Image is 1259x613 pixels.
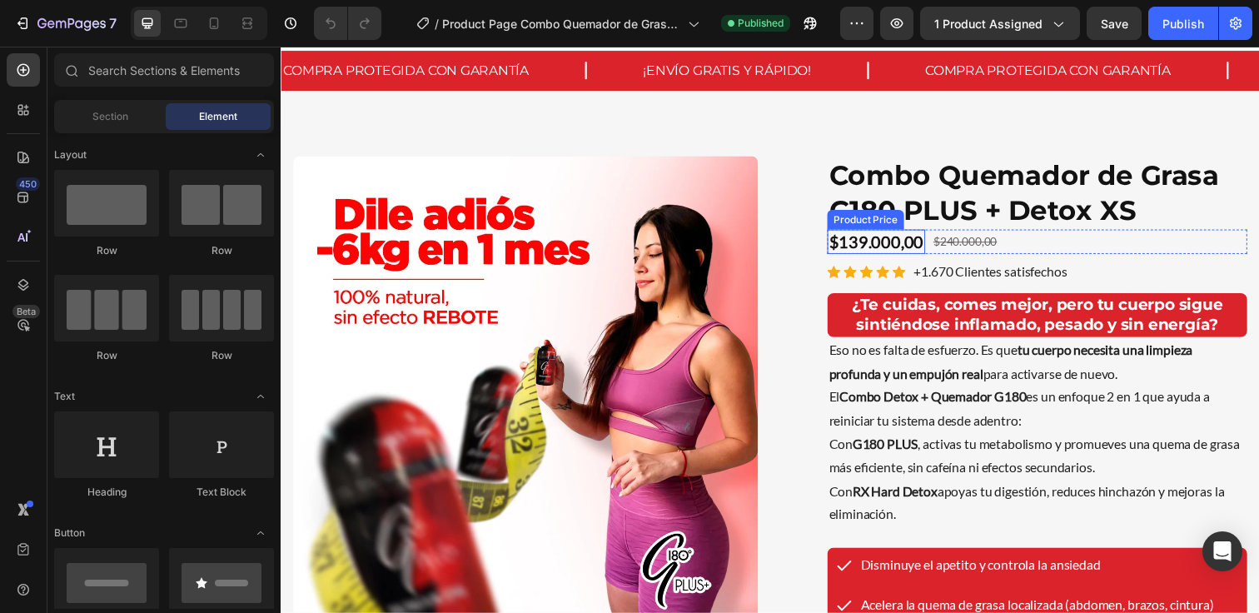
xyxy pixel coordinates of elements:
div: Row [169,348,274,363]
div: 450 [16,177,40,191]
div: $240.000,00 [664,190,733,208]
div: Undo/Redo [314,7,381,40]
span: 1 product assigned [934,15,1043,32]
strong: G180 PLUS [584,397,650,413]
span: Toggle open [247,520,274,546]
p: Disminuye el apetito y controla la ansiedad [592,517,837,541]
span: Section [92,109,128,124]
div: Open Intercom Messenger [1202,531,1242,571]
strong: tu cuerpo necesita una limpieza profunda y un empujón real [560,302,931,341]
div: Beta [12,305,40,318]
div: Row [54,243,159,258]
img: gempages_567328679475020737-8ecda713-9d99-47f2-aa95-fc8d32deaeeb.webp [12,112,487,586]
div: $139.000,00 [558,187,658,212]
p: 7 [109,13,117,33]
button: Save [1087,7,1142,40]
button: 1 product assigned [920,7,1080,40]
div: Row [54,348,159,363]
div: Product Price [561,169,633,184]
iframe: Design area [281,47,1259,613]
span: Element [199,109,237,124]
span: Save [1101,17,1128,31]
span: Text [54,389,75,404]
span: / [435,15,439,32]
span: Toggle open [247,142,274,168]
span: Button [54,526,85,541]
p: Eso no es falta de esfuerzo. Es que para activarse de nuevo. El es un enfoque 2 en 1 que ayuda a ... [560,298,985,490]
p: +1.670 Clientes satisfechos [646,218,803,242]
div: Text Block [169,485,274,500]
span: Product Page Combo Quemador de Grasa G180 PLUS + RX Hard Detox [442,15,681,32]
strong: Combo Detox + Quemador G180 [570,349,761,365]
button: Publish [1148,7,1218,40]
p: Acelera la quema de grasa localizada (abdomen, brazos, cintura) [592,558,953,582]
h2: Combo Quemador de Grasa G180 PLUS + Detox XS [558,112,987,187]
input: Search Sections & Elements [54,53,274,87]
span: Toggle open [247,383,274,410]
button: 7 [7,7,124,40]
div: Publish [1162,15,1204,32]
h2: ¿Te cuidas, comes mejor, pero tu cuerpo sigue sintiéndose inflamado, pesado y sin energía? [558,252,987,296]
strong: RX Hard Detox [584,446,670,461]
span: Layout [54,147,87,162]
div: Row [169,243,274,258]
span: Published [738,16,784,31]
div: Heading [54,485,159,500]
